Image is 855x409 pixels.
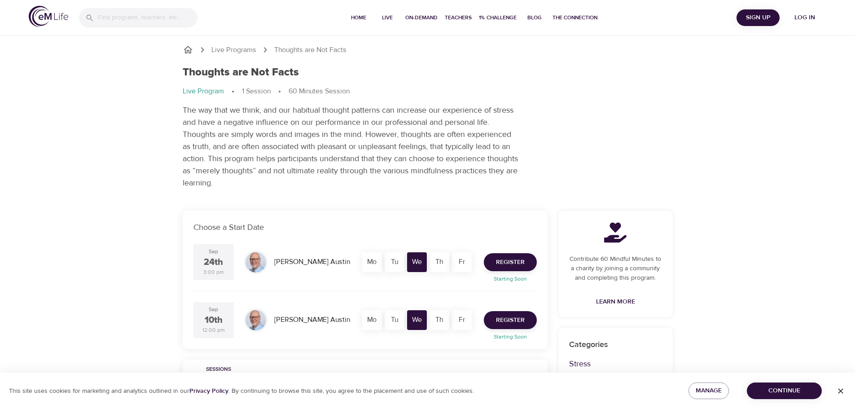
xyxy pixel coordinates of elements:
[362,252,382,272] div: Mo
[385,252,404,272] div: Tu
[787,12,823,23] span: Log in
[452,310,472,330] div: Fr
[348,13,369,22] span: Home
[211,45,256,55] a: Live Programs
[405,13,438,22] span: On-Demand
[271,311,354,329] div: [PERSON_NAME] Austin
[202,326,225,334] div: 12:00 pm
[209,306,218,313] div: Sep
[452,252,472,272] div: Fr
[407,252,427,272] div: We
[484,253,537,271] button: Register
[183,44,673,55] nav: breadcrumb
[696,385,722,396] span: Manage
[377,13,398,22] span: Live
[496,315,525,326] span: Register
[204,256,223,269] div: 24th
[592,294,639,310] a: Learn More
[484,311,537,329] button: Register
[688,383,729,399] button: Manage
[193,221,537,233] p: Choose a Start Date
[183,86,224,97] p: Live Program
[271,253,354,271] div: [PERSON_NAME] Austin
[569,339,662,351] p: Categories
[183,66,299,79] h1: Thoughts are Not Facts
[569,370,662,382] p: Focus
[569,255,662,283] p: Contribute 60 Mindful Minutes to a charity by joining a community and completing this program.
[740,12,776,23] span: Sign Up
[430,252,449,272] div: Th
[737,9,780,26] button: Sign Up
[407,310,427,330] div: We
[524,13,545,22] span: Blog
[445,13,472,22] span: Teachers
[289,86,350,97] p: 60 Minutes Session
[362,310,382,330] div: Mo
[479,13,517,22] span: 1% Challenge
[478,275,542,283] p: Starting Soon
[189,387,228,395] a: Privacy Policy
[183,104,519,189] p: The way that we think, and our habitual thought patterns can increase our experience of stress an...
[747,383,822,399] button: Continue
[29,6,68,27] img: logo
[478,333,542,341] p: Starting Soon
[430,310,449,330] div: Th
[569,358,662,370] p: Stress
[552,13,597,22] span: The Connection
[242,86,271,97] p: 1 Session
[754,385,815,396] span: Continue
[98,8,197,27] input: Find programs, teachers, etc...
[783,9,826,26] button: Log in
[596,296,635,308] span: Learn More
[205,314,223,327] div: 10th
[209,248,218,255] div: Sep
[496,257,525,268] span: Register
[188,365,249,374] span: Sessions
[203,268,224,276] div: 3:00 pm
[385,310,404,330] div: Tu
[183,86,673,97] nav: breadcrumb
[274,45,346,55] p: Thoughts are Not Facts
